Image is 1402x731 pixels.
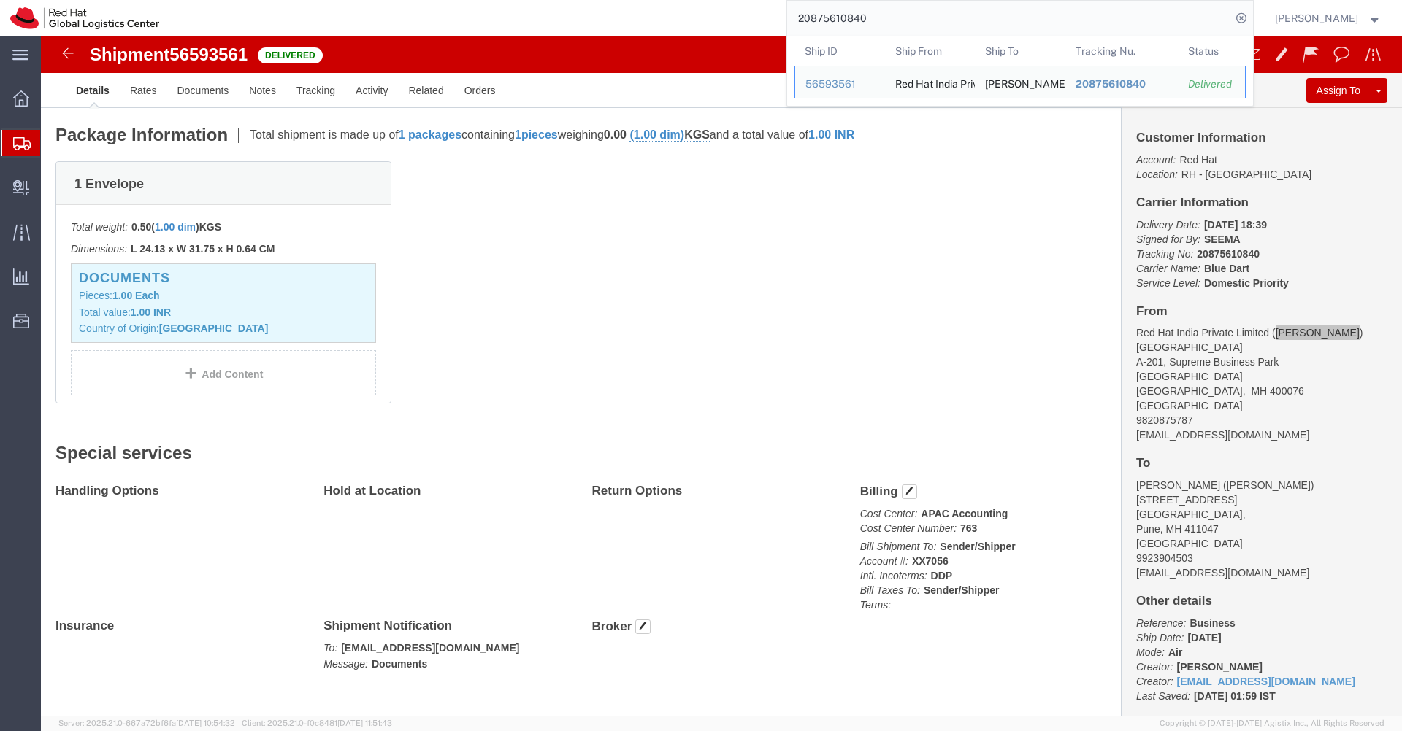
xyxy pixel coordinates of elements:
[794,36,885,66] th: Ship ID
[1160,717,1384,730] span: Copyright © [DATE]-[DATE] Agistix Inc., All Rights Reserved
[794,36,1253,106] table: Search Results
[1178,36,1246,66] th: Status
[58,719,235,727] span: Server: 2025.21.0-667a72bf6fa
[805,77,875,92] div: 56593561
[242,719,392,727] span: Client: 2025.21.0-f0c8481
[41,36,1402,716] iframe: FS Legacy Container
[1075,78,1145,90] span: 20875610840
[1075,77,1168,92] div: 20875610840
[176,719,235,727] span: [DATE] 10:54:32
[1275,10,1358,26] span: Nilesh Shinde
[1065,36,1178,66] th: Tracking Nu.
[10,7,159,29] img: logo
[1274,9,1382,27] button: [PERSON_NAME]
[895,66,965,98] div: Red Hat India Private Limited
[884,36,975,66] th: Ship From
[985,66,1055,98] div: Seema Mohangekar
[787,1,1231,36] input: Search for shipment number, reference number
[975,36,1065,66] th: Ship To
[337,719,392,727] span: [DATE] 11:51:43
[1188,77,1235,92] div: Delivered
